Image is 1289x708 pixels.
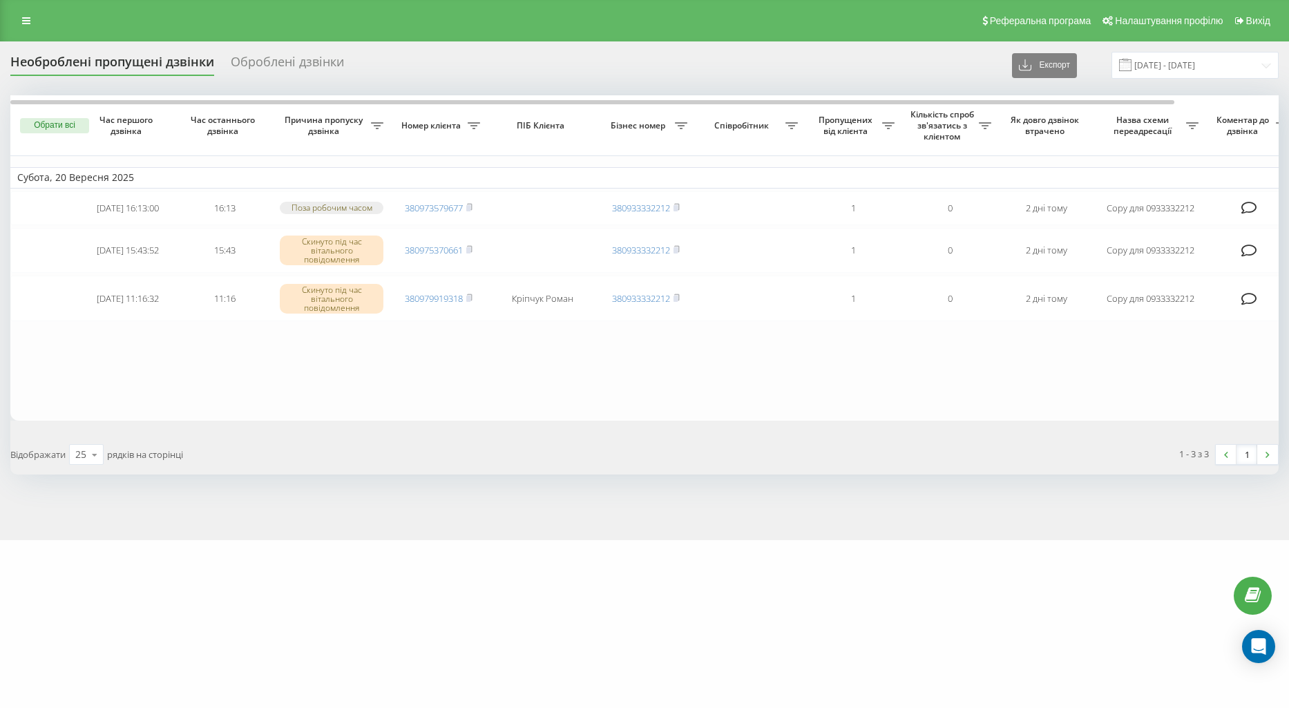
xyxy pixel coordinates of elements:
div: Поза робочим часом [280,202,383,213]
div: Необроблені пропущені дзвінки [10,55,214,76]
a: 380979919318 [405,292,463,305]
span: Кількість спроб зв'язатись з клієнтом [908,109,979,142]
td: 16:13 [176,191,273,225]
span: Відображати [10,448,66,461]
div: 1 - 3 з 3 [1179,447,1209,461]
button: Експорт [1012,53,1077,78]
td: 0 [901,228,998,274]
div: Скинуто під час вітального повідомлення [280,284,383,314]
span: Вихід [1246,15,1270,26]
td: 1 [805,228,901,274]
td: Кріпчук Роман [487,276,598,321]
a: 1 [1237,445,1257,464]
span: Бізнес номер [604,120,675,131]
td: 11:16 [176,276,273,321]
td: Copy для 0933332212 [1095,191,1205,225]
td: Copy для 0933332212 [1095,228,1205,274]
span: Коментар до дзвінка [1212,115,1276,136]
span: Налаштування профілю [1115,15,1223,26]
span: Як довго дзвінок втрачено [1009,115,1084,136]
td: 2 дні тому [998,276,1095,321]
span: Час останнього дзвінка [187,115,262,136]
td: 1 [805,276,901,321]
button: Обрати всі [20,118,89,133]
td: 15:43 [176,228,273,274]
span: Назва схеми переадресації [1102,115,1186,136]
a: 380933332212 [612,202,670,214]
span: Пропущених від клієнта [812,115,882,136]
a: 380975370661 [405,244,463,256]
div: Open Intercom Messenger [1242,630,1275,663]
td: [DATE] 16:13:00 [79,191,176,225]
td: 2 дні тому [998,228,1095,274]
a: 380933332212 [612,292,670,305]
td: [DATE] 11:16:32 [79,276,176,321]
td: 1 [805,191,901,225]
div: 25 [75,448,86,461]
td: 0 [901,276,998,321]
span: Реферальна програма [990,15,1091,26]
span: Співробітник [701,120,785,131]
span: Час першого дзвінка [90,115,165,136]
div: Оброблені дзвінки [231,55,344,76]
td: 0 [901,191,998,225]
td: [DATE] 15:43:52 [79,228,176,274]
span: рядків на сторінці [107,448,183,461]
td: 2 дні тому [998,191,1095,225]
span: Номер клієнта [397,120,468,131]
a: 380973579677 [405,202,463,214]
span: ПІБ Клієнта [499,120,586,131]
a: 380933332212 [612,244,670,256]
td: Copy для 0933332212 [1095,276,1205,321]
span: Причина пропуску дзвінка [280,115,371,136]
div: Скинуто під час вітального повідомлення [280,236,383,266]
